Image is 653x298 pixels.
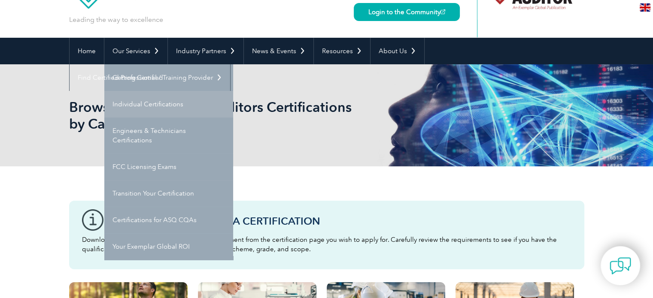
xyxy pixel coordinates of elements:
[168,38,243,64] a: Industry Partners
[371,38,424,64] a: About Us
[104,233,233,260] a: Your Exemplar Global ROI
[104,91,233,117] a: Individual Certifications
[69,99,399,132] h1: Browse All Individual Auditors Certifications by Category
[69,15,163,24] p: Leading the way to excellence
[244,38,313,64] a: News & Events
[104,180,233,207] a: Transition Your Certification
[70,38,104,64] a: Home
[640,3,650,12] img: en
[104,154,233,180] a: FCC Licensing Exams
[314,38,370,64] a: Resources
[440,9,445,14] img: open_square.png
[610,255,631,277] img: contact-chat.png
[82,235,571,254] p: Download the “Certification Requirements” document from the certification page you wish to apply ...
[70,64,230,91] a: Find Certified Professional / Training Provider
[354,3,460,21] a: Login to the Community
[108,216,571,226] h3: Before You Apply For a Certification
[104,117,233,154] a: Engineers & Technicians Certifications
[104,207,233,233] a: Certifications for ASQ CQAs
[104,38,167,64] a: Our Services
